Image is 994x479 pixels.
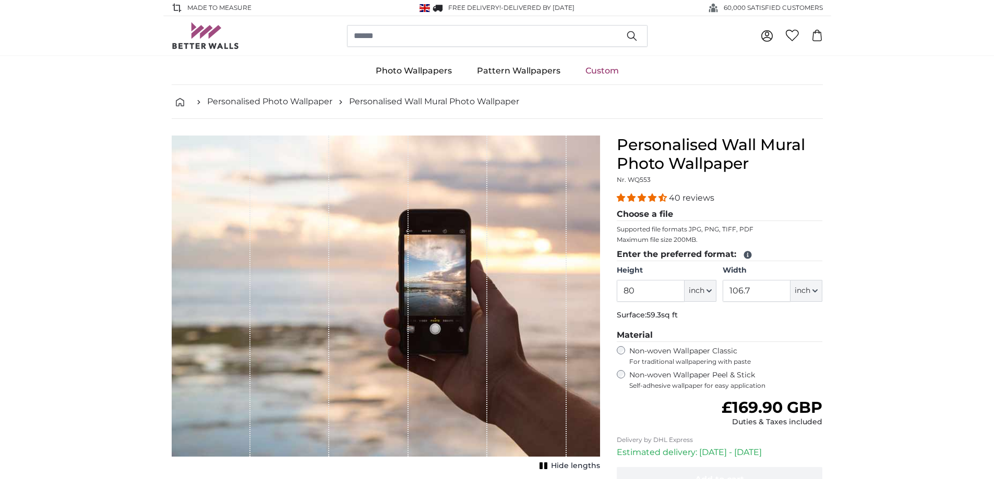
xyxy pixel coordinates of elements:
[617,176,651,183] span: Nr. WQ553
[172,136,600,473] div: 1 of 1
[187,3,252,13] span: Made to Measure
[629,370,823,390] label: Non-woven Wallpaper Peel & Stick
[464,57,573,84] a: Pattern Wallpapers
[617,225,823,234] p: Supported file formats JPG, PNG, TIFF, PDF
[722,398,822,417] span: £169.90 GBP
[617,436,823,444] p: Delivery by DHL Express
[669,193,714,203] span: 40 reviews
[617,193,669,203] span: 4.38 stars
[573,57,631,84] a: Custom
[207,95,332,108] a: Personalised Photo Wallpaper
[617,446,823,459] p: Estimated delivery: [DATE] - [DATE]
[617,265,716,276] label: Height
[722,417,822,427] div: Duties & Taxes included
[617,236,823,244] p: Maximum file size 200MB.
[617,136,823,173] h1: Personalised Wall Mural Photo Wallpaper
[685,280,716,302] button: inch
[723,265,822,276] label: Width
[617,310,823,321] p: Surface:
[629,346,823,366] label: Non-woven Wallpaper Classic
[172,22,239,49] img: Betterwalls
[536,459,600,473] button: Hide lengths
[646,310,678,320] span: 59.3sq ft
[629,358,823,366] span: For traditional wallpapering with paste
[795,286,810,296] span: inch
[629,382,823,390] span: Self-adhesive wallpaper for easy application
[349,95,519,108] a: Personalised Wall Mural Photo Wallpaper
[501,4,574,11] span: -
[504,4,574,11] span: Delivered by [DATE]
[689,286,704,296] span: inch
[791,280,822,302] button: inch
[551,461,600,471] span: Hide lengths
[617,248,823,261] legend: Enter the preferred format:
[172,85,823,119] nav: breadcrumbs
[420,4,430,12] img: United Kingdom
[617,208,823,221] legend: Choose a file
[363,57,464,84] a: Photo Wallpapers
[448,4,501,11] span: FREE delivery!
[724,3,823,13] span: 60,000 SATISFIED CUSTOMERS
[617,329,823,342] legend: Material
